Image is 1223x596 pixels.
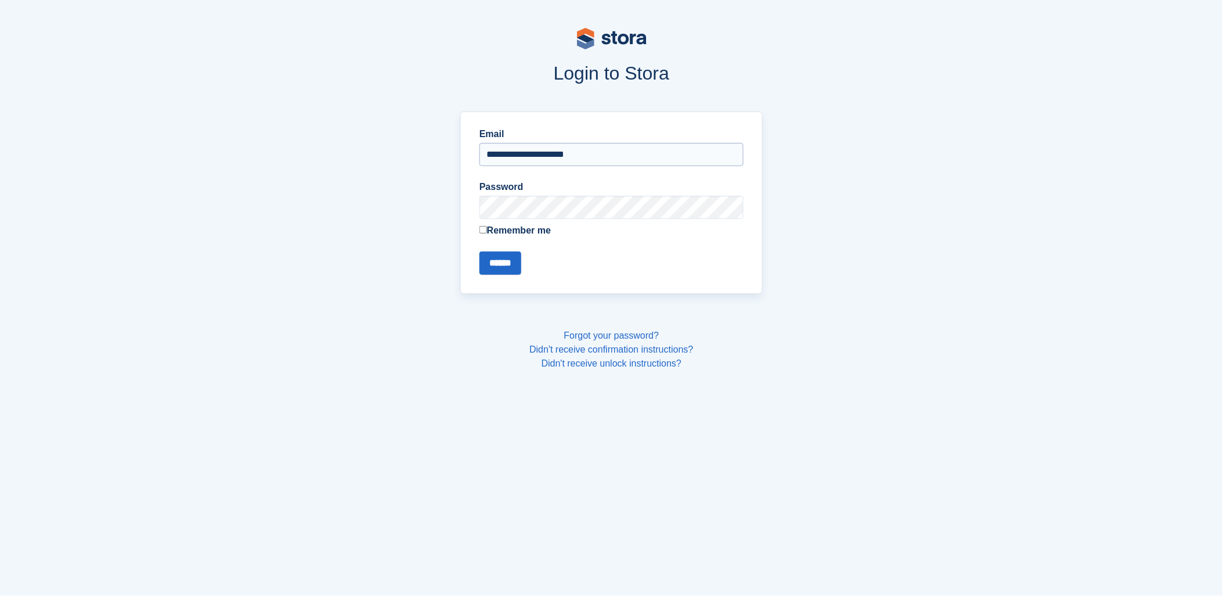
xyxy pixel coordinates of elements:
label: Email [479,127,744,141]
input: Remember me [479,226,487,234]
a: Didn't receive confirmation instructions? [529,344,693,354]
label: Password [479,180,744,194]
img: stora-logo-53a41332b3708ae10de48c4981b4e9114cc0af31d8433b30ea865607fb682f29.svg [577,28,647,49]
a: Didn't receive unlock instructions? [542,358,681,368]
h1: Login to Stora [239,63,984,84]
a: Forgot your password? [564,331,659,340]
label: Remember me [479,224,744,238]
